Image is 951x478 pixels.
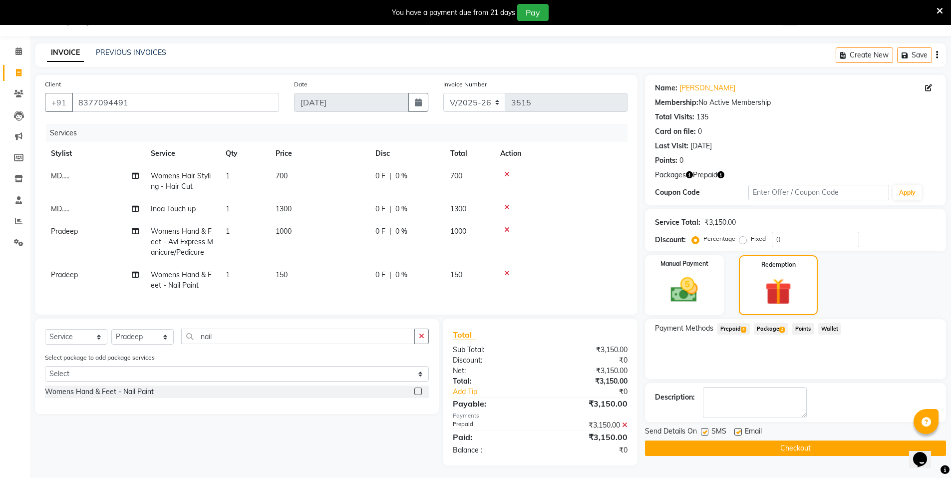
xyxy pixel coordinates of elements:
[51,227,78,236] span: Pradeep
[46,124,635,142] div: Services
[395,204,407,214] span: 0 %
[47,44,84,62] a: INVOICE
[517,4,549,21] button: Pay
[453,412,627,420] div: Payments
[151,204,196,213] span: Inoa Touch up
[276,270,288,279] span: 150
[375,270,385,280] span: 0 F
[181,329,415,344] input: Search or Scan
[745,426,762,439] span: Email
[226,270,230,279] span: 1
[909,438,941,468] iframe: chat widget
[698,126,702,137] div: 0
[145,142,220,165] th: Service
[45,387,154,397] div: Womens Hand & Feet - Nail Paint
[754,323,788,335] span: Package
[679,155,683,166] div: 0
[392,7,515,18] div: You have a payment due from 21 days
[226,171,230,180] span: 1
[779,327,785,333] span: 2
[655,323,713,334] span: Payment Methods
[276,204,292,213] span: 1300
[655,217,700,228] div: Service Total:
[704,217,736,228] div: ₹3,150.00
[450,227,466,236] span: 1000
[711,426,726,439] span: SMS
[151,270,212,290] span: Womens Hand & Feet - Nail Paint
[375,204,385,214] span: 0 F
[660,259,708,268] label: Manual Payment
[389,270,391,280] span: |
[761,260,796,269] label: Redemption
[45,142,145,165] th: Stylist
[540,355,635,366] div: ₹0
[51,171,69,180] span: MD.....
[655,392,695,403] div: Description:
[494,142,628,165] th: Action
[445,387,556,397] a: Add Tip
[389,226,391,237] span: |
[226,227,230,236] span: 1
[655,112,694,122] div: Total Visits:
[445,345,540,355] div: Sub Total:
[741,327,746,333] span: 4
[693,170,717,180] span: Prepaid
[893,185,922,200] button: Apply
[445,376,540,387] div: Total:
[276,227,292,236] span: 1000
[450,171,462,180] span: 700
[453,330,476,340] span: Total
[375,171,385,181] span: 0 F
[540,366,635,376] div: ₹3,150.00
[690,141,712,151] div: [DATE]
[443,80,487,89] label: Invoice Number
[655,83,677,93] div: Name:
[395,270,407,280] span: 0 %
[655,97,936,108] div: No Active Membership
[655,126,696,137] div: Card on file:
[45,353,155,362] label: Select package to add package services
[836,47,893,63] button: Create New
[151,171,211,191] span: Womens Hair Styling - Hair Cut
[151,227,213,257] span: Womens Hand & Feet - Avl Express Manicure/Pedicure
[645,441,946,456] button: Checkout
[540,345,635,355] div: ₹3,150.00
[751,234,766,243] label: Fixed
[897,47,932,63] button: Save
[445,420,540,431] div: Prepaid
[696,112,708,122] div: 135
[757,275,800,308] img: _gift.svg
[703,234,735,243] label: Percentage
[748,185,889,200] input: Enter Offer / Coupon Code
[72,93,279,112] input: Search by Name/Mobile/Email/Code
[679,83,735,93] a: [PERSON_NAME]
[445,355,540,366] div: Discount:
[294,80,308,89] label: Date
[389,204,391,214] span: |
[645,426,697,439] span: Send Details On
[445,398,540,410] div: Payable:
[270,142,369,165] th: Price
[369,142,444,165] th: Disc
[51,270,78,279] span: Pradeep
[818,323,842,335] span: Wallet
[395,226,407,237] span: 0 %
[655,187,749,198] div: Coupon Code
[445,431,540,443] div: Paid:
[662,274,706,306] img: _cash.svg
[540,420,635,431] div: ₹3,150.00
[445,366,540,376] div: Net:
[444,142,494,165] th: Total
[540,398,635,410] div: ₹3,150.00
[655,235,686,245] div: Discount:
[450,204,466,213] span: 1300
[226,204,230,213] span: 1
[792,323,814,335] span: Points
[220,142,270,165] th: Qty
[655,170,686,180] span: Packages
[450,270,462,279] span: 150
[276,171,288,180] span: 700
[389,171,391,181] span: |
[717,323,750,335] span: Prepaid
[395,171,407,181] span: 0 %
